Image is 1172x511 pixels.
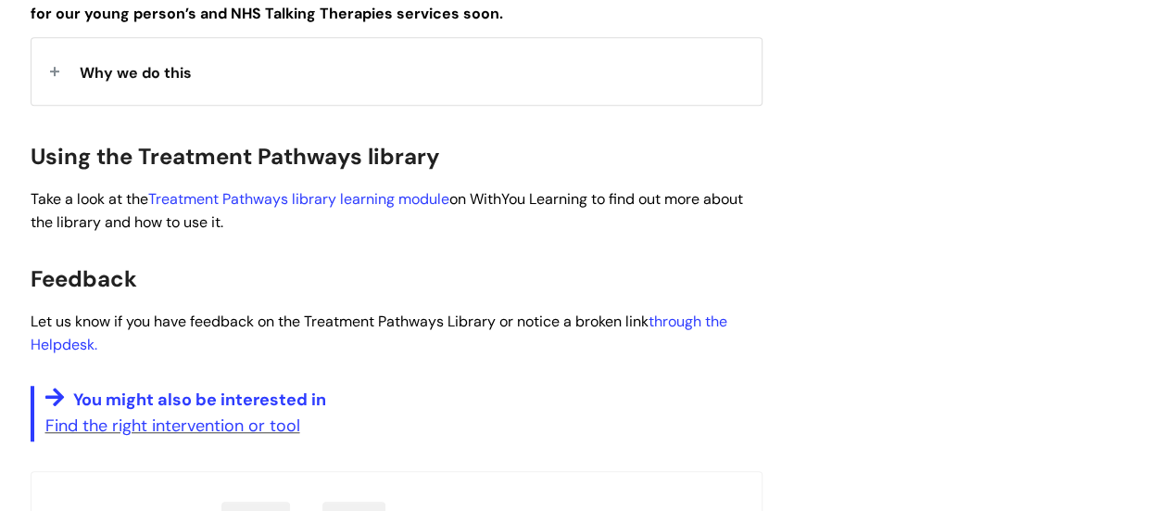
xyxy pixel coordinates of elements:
span: Let us know if you have feedback on the Treatment Pathways Library or notice a broken link [31,312,727,354]
a: Treatment Pathways library learning module [148,189,449,209]
span: Take a look at the on WithYou Learning to find out more about the library and how to use it. [31,189,743,232]
span: Feedback [31,264,137,293]
span: Using the Treatment Pathways library [31,142,440,171]
a: Find the right intervention or tool [45,415,300,437]
span: You might also be interested in [73,389,326,411]
span: Why we do this [80,63,192,83]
